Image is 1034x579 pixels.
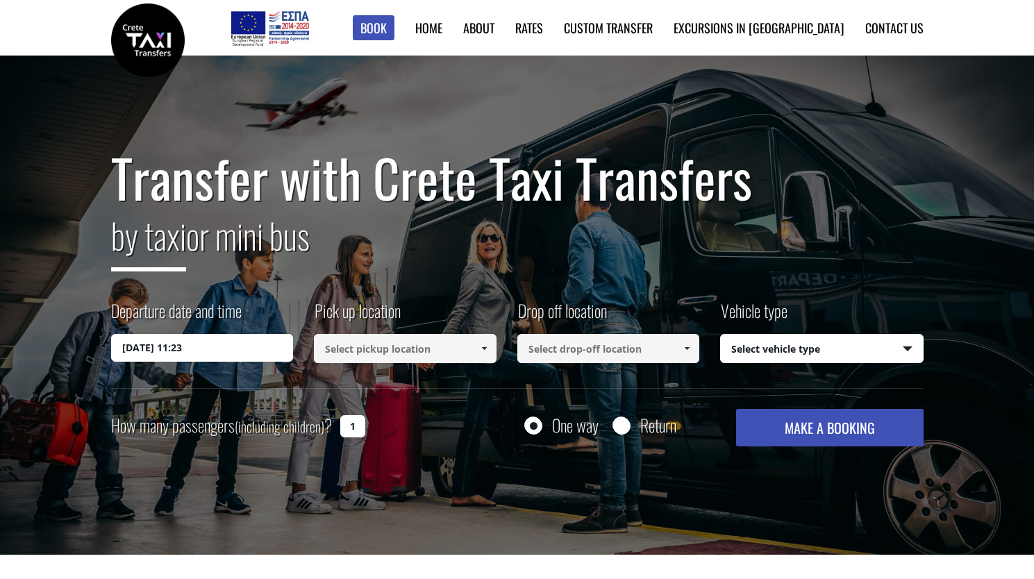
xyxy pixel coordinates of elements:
a: Rates [515,19,543,37]
a: Crete Taxi Transfers | Safe Taxi Transfer Services from to Heraklion Airport, Chania Airport, Ret... [111,31,185,46]
label: Pick up location [314,299,401,334]
a: Custom Transfer [564,19,653,37]
label: Departure date and time [111,299,242,334]
label: One way [552,417,599,434]
img: e-bannersEUERDF180X90.jpg [228,7,311,49]
a: Excursions in [GEOGRAPHIC_DATA] [674,19,844,37]
a: Show All Items [472,334,495,363]
a: Contact us [865,19,924,37]
a: About [463,19,494,37]
h1: Transfer with Crete Taxi Transfers [111,149,924,207]
span: by taxi [111,209,186,271]
img: Crete Taxi Transfers | Safe Taxi Transfer Services from to Heraklion Airport, Chania Airport, Ret... [111,3,185,77]
label: Return [640,417,676,434]
span: Select vehicle type [721,335,923,364]
input: Select drop-off location [517,334,700,363]
button: MAKE A BOOKING [736,409,923,446]
input: Select pickup location [314,334,497,363]
a: Show All Items [676,334,699,363]
label: Vehicle type [720,299,787,334]
label: How many passengers ? [111,409,332,443]
a: Home [415,19,442,37]
small: (including children) [235,416,324,437]
label: Drop off location [517,299,607,334]
a: Book [353,15,394,41]
h2: or mini bus [111,207,924,282]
